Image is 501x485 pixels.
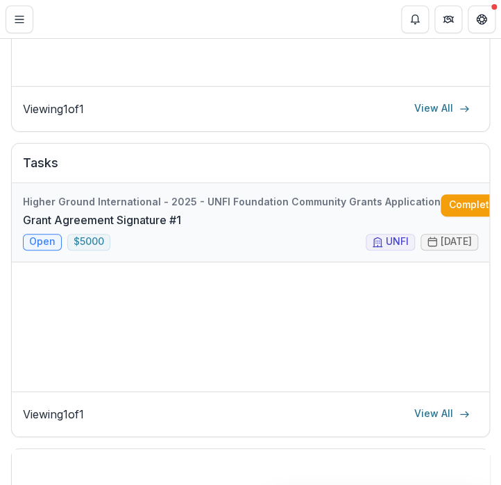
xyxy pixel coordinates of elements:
button: Notifications [401,6,429,33]
a: View All [406,403,478,425]
button: Partners [434,6,462,33]
button: Toggle Menu [6,6,33,33]
a: Grant Agreement Signature #1 [23,212,181,228]
a: View All [406,98,478,120]
button: Get Help [468,6,495,33]
p: Viewing 1 of 1 [23,101,84,117]
p: Viewing 1 of 1 [23,406,84,423]
h2: Tasks [23,155,478,182]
